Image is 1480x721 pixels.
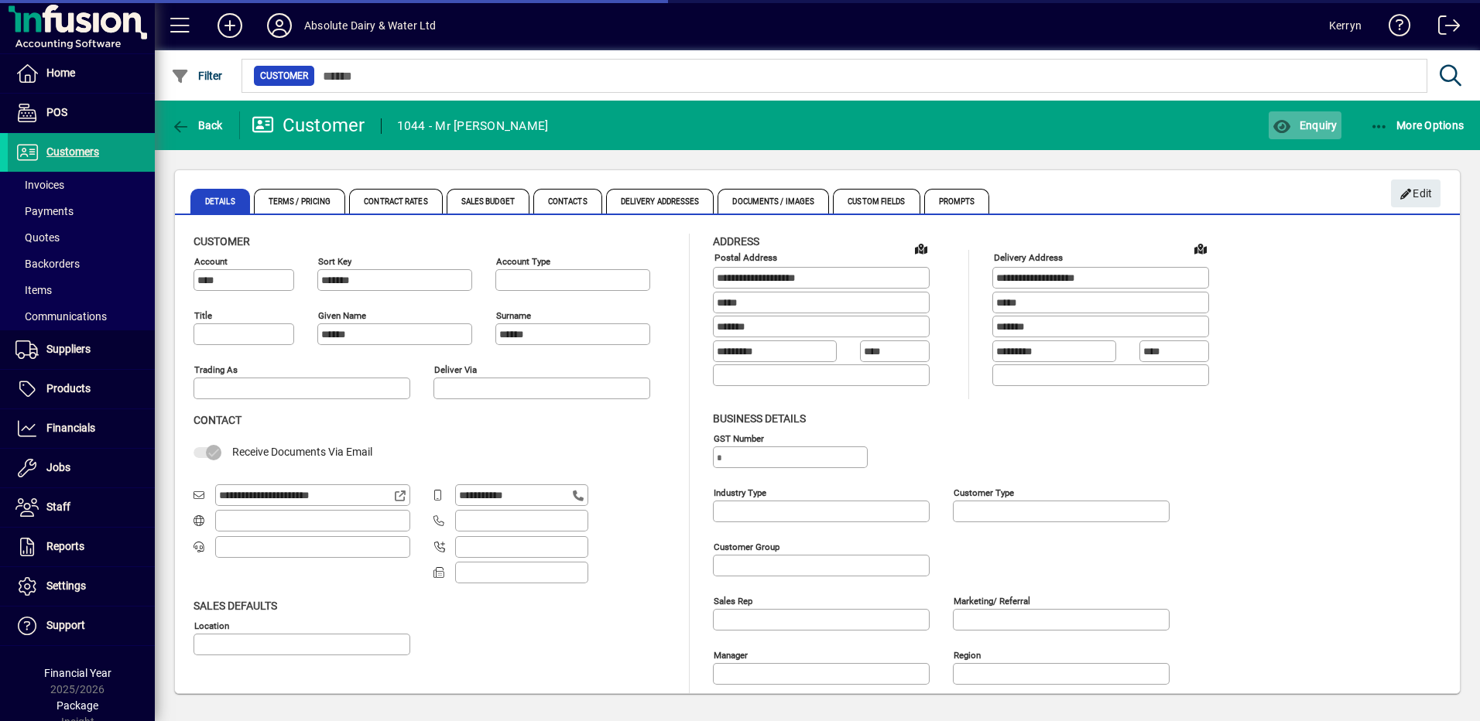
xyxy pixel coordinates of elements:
[304,13,437,38] div: Absolute Dairy & Water Ltd
[8,409,155,448] a: Financials
[714,432,764,443] mat-label: GST Number
[496,256,550,267] mat-label: Account Type
[46,106,67,118] span: POS
[909,236,934,261] a: View on map
[318,310,366,321] mat-label: Given name
[8,330,155,369] a: Suppliers
[8,607,155,645] a: Support
[46,67,75,79] span: Home
[15,179,64,191] span: Invoices
[15,258,80,270] span: Backorders
[254,189,346,214] span: Terms / Pricing
[533,189,602,214] span: Contacts
[194,310,212,321] mat-label: Title
[8,172,155,198] a: Invoices
[15,284,52,296] span: Items
[46,619,85,631] span: Support
[1329,13,1362,38] div: Kerryn
[8,303,155,330] a: Communications
[714,649,748,660] mat-label: Manager
[447,189,529,214] span: Sales Budget
[194,600,277,612] span: Sales defaults
[713,235,759,248] span: Address
[167,62,227,90] button: Filter
[194,256,228,267] mat-label: Account
[434,364,477,375] mat-label: Deliver via
[194,364,238,375] mat-label: Trading as
[8,528,155,566] a: Reports
[194,414,242,426] span: Contact
[194,620,229,630] mat-label: Location
[46,343,91,355] span: Suppliers
[8,54,155,93] a: Home
[15,205,74,217] span: Payments
[252,113,365,138] div: Customer
[1370,119,1465,132] span: More Options
[718,189,829,214] span: Documents / Images
[1377,3,1411,53] a: Knowledge Base
[205,12,255,39] button: Add
[318,256,351,267] mat-label: Sort key
[44,667,111,679] span: Financial Year
[1366,111,1468,139] button: More Options
[155,111,240,139] app-page-header-button: Back
[397,114,549,138] div: 1044 - Mr [PERSON_NAME]
[954,595,1030,606] mat-label: Marketing/ Referral
[15,310,107,323] span: Communications
[496,310,531,321] mat-label: Surname
[255,12,304,39] button: Profile
[46,422,95,434] span: Financials
[260,68,308,84] span: Customer
[1399,181,1433,207] span: Edit
[714,487,766,497] mat-label: Industry type
[833,189,920,214] span: Custom Fields
[46,461,70,473] span: Jobs
[954,649,981,660] mat-label: Region
[1273,119,1337,132] span: Enquiry
[8,251,155,277] a: Backorders
[194,235,250,248] span: Customer
[171,70,223,82] span: Filter
[46,501,70,513] span: Staff
[8,224,155,251] a: Quotes
[57,699,98,712] span: Package
[1391,179,1441,207] button: Edit
[8,198,155,224] a: Payments
[171,119,223,132] span: Back
[46,382,91,395] span: Products
[8,94,155,132] a: POS
[232,446,372,458] span: Receive Documents Via Email
[1427,3,1461,53] a: Logout
[714,541,779,552] mat-label: Customer group
[46,540,84,552] span: Reports
[8,488,155,527] a: Staff
[1188,236,1213,261] a: View on map
[713,412,806,425] span: Business details
[8,449,155,487] a: Jobs
[15,231,60,244] span: Quotes
[349,189,442,214] span: Contract Rates
[8,277,155,303] a: Items
[924,189,990,214] span: Prompts
[8,567,155,606] a: Settings
[46,145,99,158] span: Customers
[606,189,714,214] span: Delivery Addresses
[190,189,250,214] span: Details
[954,487,1014,497] mat-label: Customer type
[46,579,86,592] span: Settings
[1269,111,1341,139] button: Enquiry
[8,370,155,408] a: Products
[714,595,752,606] mat-label: Sales rep
[167,111,227,139] button: Back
